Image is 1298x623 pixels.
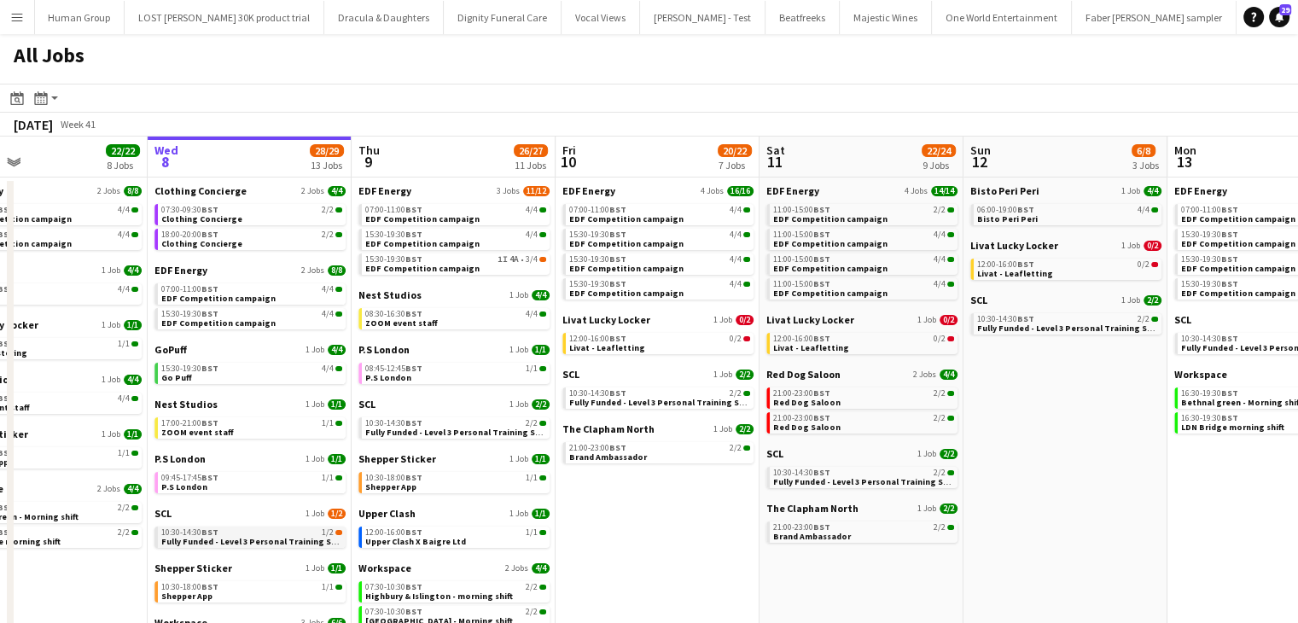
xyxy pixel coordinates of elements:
span: 14/14 [931,186,957,196]
span: Nest Studios [358,288,422,301]
span: 15:30-19:30 [1181,280,1238,288]
span: 0/2 [934,335,946,343]
span: Bisto Peri Peri [977,213,1038,224]
a: 10:30-14:30BST2/2Fully Funded - Level 3 Personal Training Skills Bootcamp [569,387,750,407]
div: • [365,255,546,264]
span: 11:00-15:00 [773,206,830,214]
span: 11:00-15:00 [773,255,830,264]
button: LOST [PERSON_NAME] 30K product trial [125,1,324,34]
span: EDF Competition campaign [1181,213,1295,224]
span: 1 Job [1121,295,1140,306]
span: 2/2 [934,389,946,398]
span: 15:30-19:30 [569,255,626,264]
span: BST [813,204,830,215]
a: P.S London1 Job1/1 [358,343,550,356]
span: Livat Lucky Locker [562,313,650,326]
a: 12:00-16:00BST0/2Livat - Leafletting [569,333,750,352]
span: 10:30-14:30 [1181,335,1238,343]
span: 4/4 [940,370,957,380]
span: EDF Competition campaign [1181,288,1295,299]
span: 4/4 [532,290,550,300]
a: SCL1 Job2/2 [562,368,754,381]
span: 3/4 [526,255,538,264]
span: 0/2 [736,315,754,325]
span: BST [813,333,830,344]
div: Red Dog Saloon2 Jobs4/421:00-23:00BST2/2Red Dog Saloon21:00-23:00BST2/2Red Dog Saloon [766,368,957,447]
span: 0/2 [1144,241,1161,251]
div: Livat Lucky Locker1 Job0/212:00-16:00BST0/2Livat - Leafletting [562,313,754,368]
span: 4/4 [322,364,334,373]
span: 4A [509,255,519,264]
span: 4 Jobs [905,186,928,196]
span: Clothing Concierge [161,213,242,224]
button: Vocal Views [562,1,640,34]
span: 10:30-14:30 [977,315,1034,323]
span: 1 Job [713,315,732,325]
a: GoPuff1 Job4/4 [154,343,346,356]
span: 1 Job [102,265,120,276]
a: 07:30-09:30BST2/2Clothing Concierge [161,204,342,224]
span: 12:00-16:00 [569,335,626,343]
span: 2/2 [532,399,550,410]
a: 15:30-19:30BST4/4EDF Competition campaign [569,229,750,248]
a: EDF Energy2 Jobs8/8 [154,264,346,277]
a: 21:00-23:00BST2/2Red Dog Saloon [773,387,954,407]
span: Fully Funded - Level 3 Personal Training Skills Bootcamp [977,323,1210,334]
a: 17:00-21:00BST1/1ZOOM event staff [161,417,342,437]
span: 10:30-14:30 [569,389,626,398]
span: EDF Competition campaign [1181,238,1295,249]
a: 11:00-15:00BST2/2EDF Competition campaign [773,204,954,224]
button: Dignity Funeral Care [444,1,562,34]
span: P.S London [365,372,411,383]
a: SCL1 Job2/2 [358,398,550,410]
span: BST [813,387,830,399]
span: 4/4 [328,345,346,355]
div: Nest Studios1 Job1/117:00-21:00BST1/1ZOOM event staff [154,398,346,452]
span: 12:00-16:00 [977,260,1034,269]
a: Nest Studios1 Job1/1 [154,398,346,410]
span: EDF Competition campaign [569,213,684,224]
span: Go Puff [161,372,192,383]
span: 1 Job [917,315,936,325]
span: BST [201,308,218,319]
span: 1 Job [1121,186,1140,196]
span: BST [1221,204,1238,215]
span: Livat - Leafletting [977,268,1053,279]
a: Livat Lucky Locker1 Job0/2 [766,313,957,326]
span: 15:30-19:30 [161,310,218,318]
span: 8/8 [124,186,142,196]
span: 18:00-20:00 [161,230,218,239]
span: 4/4 [526,230,538,239]
span: 4/4 [118,285,130,294]
span: 1 Job [509,290,528,300]
span: EDF Competition campaign [161,293,276,304]
a: 11:00-15:00BST4/4EDF Competition campaign [773,253,954,273]
span: SCL [1174,313,1191,326]
a: 15:30-19:30BST4/4EDF Competition campaign [569,278,750,298]
span: BST [813,412,830,423]
span: Red Dog Saloon [766,368,841,381]
a: EDF Energy4 Jobs16/16 [562,184,754,197]
span: BST [609,253,626,265]
span: EDF Competition campaign [773,213,888,224]
div: Nest Studios1 Job4/408:30-16:30BST4/4ZOOM event staff [358,288,550,343]
a: EDF Energy3 Jobs11/12 [358,184,550,197]
span: 15:30-19:30 [365,230,422,239]
span: 21:00-23:00 [773,414,830,422]
span: 21:00-23:00 [773,389,830,398]
span: 4/4 [118,230,130,239]
span: EDF Competition campaign [161,317,276,329]
span: 0/2 [940,315,957,325]
span: BST [1221,412,1238,423]
span: BST [405,363,422,374]
span: 06:00-19:00 [977,206,1034,214]
span: P.S London [358,343,410,356]
span: EDF Energy [358,184,411,197]
span: BST [1221,278,1238,289]
div: SCL1 Job2/210:30-14:30BST2/2Fully Funded - Level 3 Personal Training Skills Bootcamp [562,368,754,422]
a: 15:30-19:30BST4/4EDF Competition campaign [161,308,342,328]
span: 4/4 [934,280,946,288]
span: 1 Job [102,375,120,385]
a: Clothing Concierge2 Jobs4/4 [154,184,346,197]
span: BST [1017,313,1034,324]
